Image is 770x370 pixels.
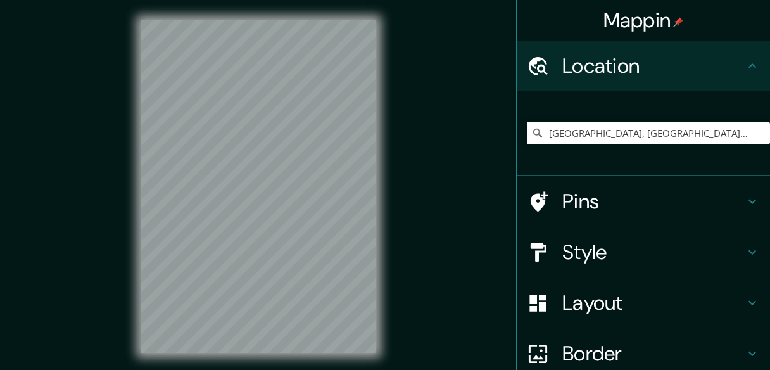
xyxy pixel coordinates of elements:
[527,122,770,144] input: Pick your city or area
[517,176,770,227] div: Pins
[517,227,770,277] div: Style
[562,189,745,214] h4: Pins
[603,8,684,33] h4: Mappin
[562,53,745,79] h4: Location
[517,41,770,91] div: Location
[673,17,683,27] img: pin-icon.png
[141,20,376,353] canvas: Map
[562,290,745,316] h4: Layout
[517,277,770,328] div: Layout
[562,341,745,366] h4: Border
[562,239,745,265] h4: Style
